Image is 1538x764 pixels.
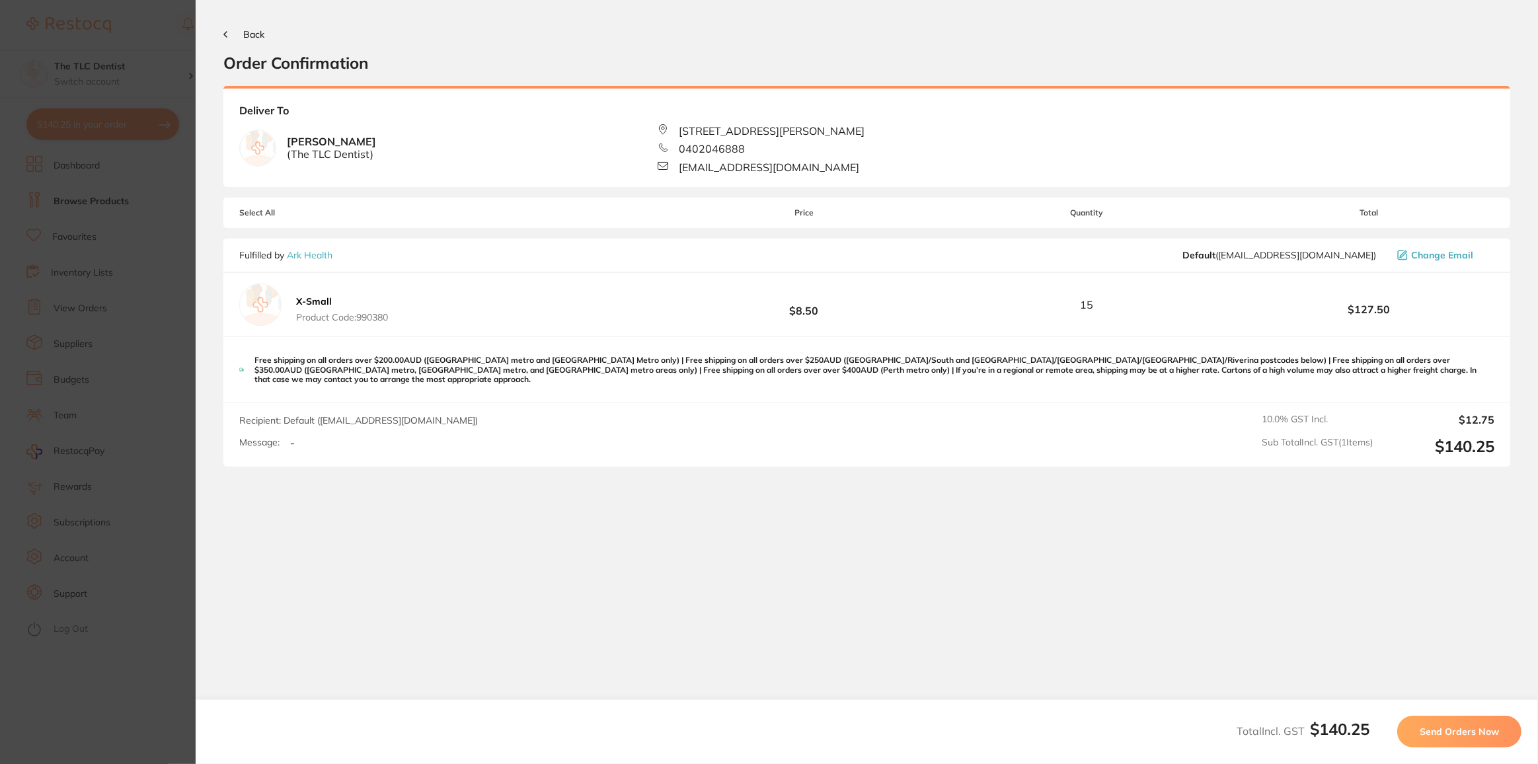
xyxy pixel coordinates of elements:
b: Deliver To [239,104,1494,124]
span: 15 [1080,299,1093,311]
b: [PERSON_NAME] [287,135,376,160]
span: Back [243,28,264,40]
span: Total [1243,208,1494,217]
a: Ark Health [287,249,332,261]
span: [EMAIL_ADDRESS][DOMAIN_NAME] [679,161,859,173]
span: ( The TLC Dentist ) [287,148,376,160]
button: X-Small Product Code:990380 [292,295,392,323]
b: Default [1182,249,1215,261]
output: $12.75 [1383,414,1494,426]
label: Message: [239,437,280,448]
span: Total Incl. GST [1237,724,1369,738]
b: $140.25 [1310,719,1369,739]
span: [STREET_ADDRESS][PERSON_NAME] [679,125,865,137]
p: Free shipping on all orders over $200.00AUD ([GEOGRAPHIC_DATA] metro and [GEOGRAPHIC_DATA] Metro ... [254,356,1494,384]
span: Sub Total Incl. GST ( 1 Items) [1262,437,1373,456]
span: Change Email [1411,250,1473,260]
span: Product Code: 990380 [296,312,388,323]
h2: Order Confirmation [223,53,1510,73]
span: 0402046888 [679,143,745,155]
button: Send Orders Now [1397,716,1521,747]
span: Send Orders Now [1420,726,1499,738]
img: empty.jpg [240,130,276,166]
output: $140.25 [1383,437,1494,456]
p: Fulfilled by [239,250,332,260]
span: Price [679,208,930,217]
span: 10.0 % GST Incl. [1262,414,1373,426]
p: - [290,437,295,449]
img: empty.jpg [239,284,282,326]
button: Change Email [1393,249,1494,261]
b: $127.50 [1243,303,1494,315]
span: Select All [239,208,371,217]
span: Recipient: Default ( [EMAIL_ADDRESS][DOMAIN_NAME] ) [239,414,478,426]
span: cch@arkhealth.com.au [1182,250,1376,260]
button: Back [223,29,264,40]
b: $8.50 [679,293,930,317]
span: Quantity [929,208,1243,217]
b: X-Small [296,295,332,307]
